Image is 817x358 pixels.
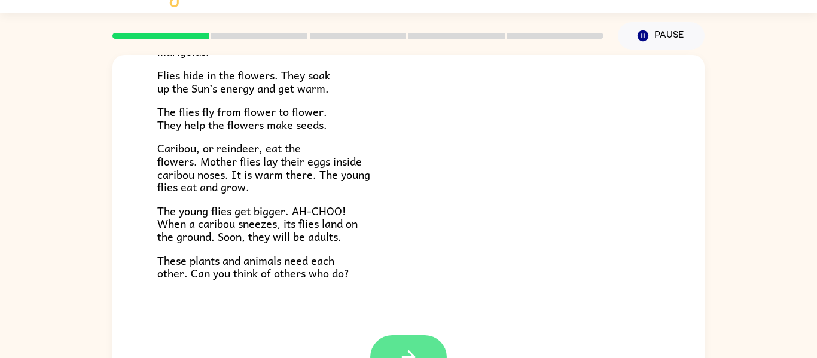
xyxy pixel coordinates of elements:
span: These plants and animals need each other. Can you think of others who do? [157,252,349,282]
button: Pause [618,22,705,50]
span: The flies fly from flower to flower. They help the flowers make seeds. [157,103,327,133]
span: Caribou, or reindeer, eat the flowers. Mother flies lay their eggs inside caribou noses. It is wa... [157,139,370,195]
span: Flies hide in the flowers. They soak up the Sun’s energy and get warm. [157,66,330,97]
span: The young flies get bigger. AH-CHOO! When a caribou sneezes, its flies land on the ground. Soon, ... [157,202,358,245]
